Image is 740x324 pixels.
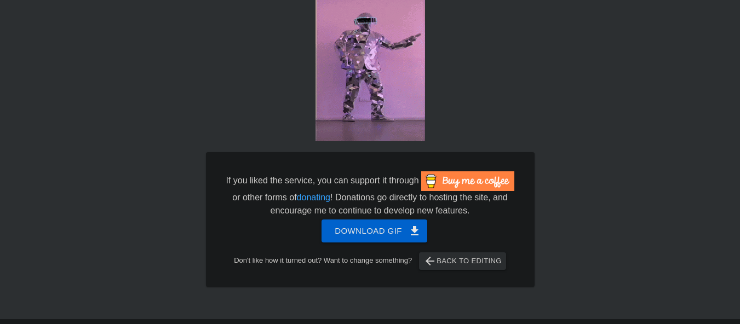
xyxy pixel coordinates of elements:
[313,225,427,235] a: Download gif
[423,254,502,268] span: Back to Editing
[297,193,330,202] a: donating
[322,219,427,242] button: Download gif
[421,171,514,191] img: Buy Me A Coffee
[408,224,421,238] span: get_app
[423,254,437,268] span: arrow_back
[225,171,515,217] div: If you liked the service, you can support it through or other forms of ! Donations go directly to...
[335,224,414,238] span: Download gif
[419,252,506,270] button: Back to Editing
[223,252,518,270] div: Don't like how it turned out? Want to change something?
